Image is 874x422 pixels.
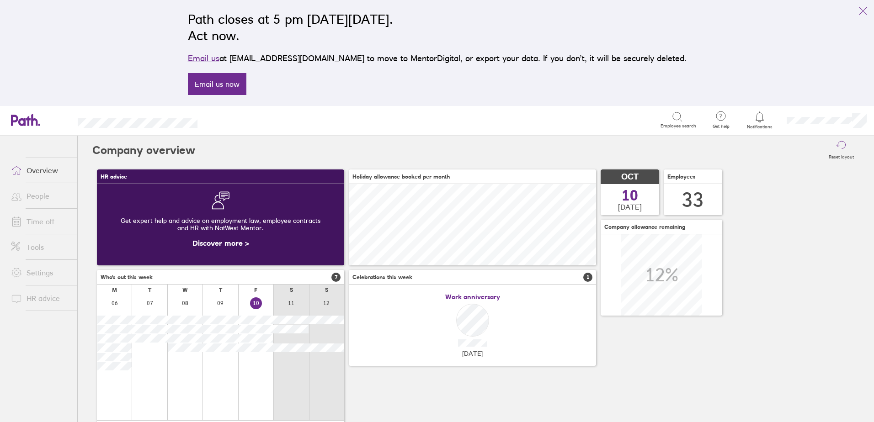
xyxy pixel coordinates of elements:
[222,116,245,124] div: Search
[445,293,500,301] span: Work anniversary
[101,274,153,280] span: Who's out this week
[290,287,293,293] div: S
[823,152,859,160] label: Reset layout
[622,188,638,203] span: 10
[325,287,328,293] div: S
[219,287,222,293] div: T
[4,289,77,307] a: HR advice
[182,287,188,293] div: W
[92,136,195,165] h2: Company overview
[4,238,77,256] a: Tools
[583,273,592,282] span: 1
[745,111,775,130] a: Notifications
[188,52,687,65] p: at [EMAIL_ADDRESS][DOMAIN_NAME] to move to MentorDigital, or export your data. If you don’t, it w...
[604,224,685,230] span: Company allowance remaining
[823,136,859,165] button: Reset layout
[192,238,249,248] a: Discover more >
[148,287,151,293] div: T
[352,274,412,280] span: Celebrations this week
[706,124,736,129] span: Get help
[621,172,639,182] span: OCT
[254,287,257,293] div: F
[331,273,341,282] span: 7
[4,187,77,205] a: People
[188,11,687,44] h2: Path closes at 5 pm [DATE][DATE]. Act now.
[462,350,483,357] span: [DATE]
[104,210,337,239] div: Get expert help and advice on employment law, employee contracts and HR with NatWest Mentor.
[661,123,696,129] span: Employee search
[101,174,127,180] span: HR advice
[352,174,450,180] span: Holiday allowance booked per month
[618,203,642,211] span: [DATE]
[112,287,117,293] div: M
[682,188,704,211] div: 33
[188,53,219,63] a: Email us
[4,264,77,282] a: Settings
[188,73,246,95] a: Email us now
[4,161,77,179] a: Overview
[745,124,775,130] span: Notifications
[667,174,696,180] span: Employees
[4,212,77,231] a: Time off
